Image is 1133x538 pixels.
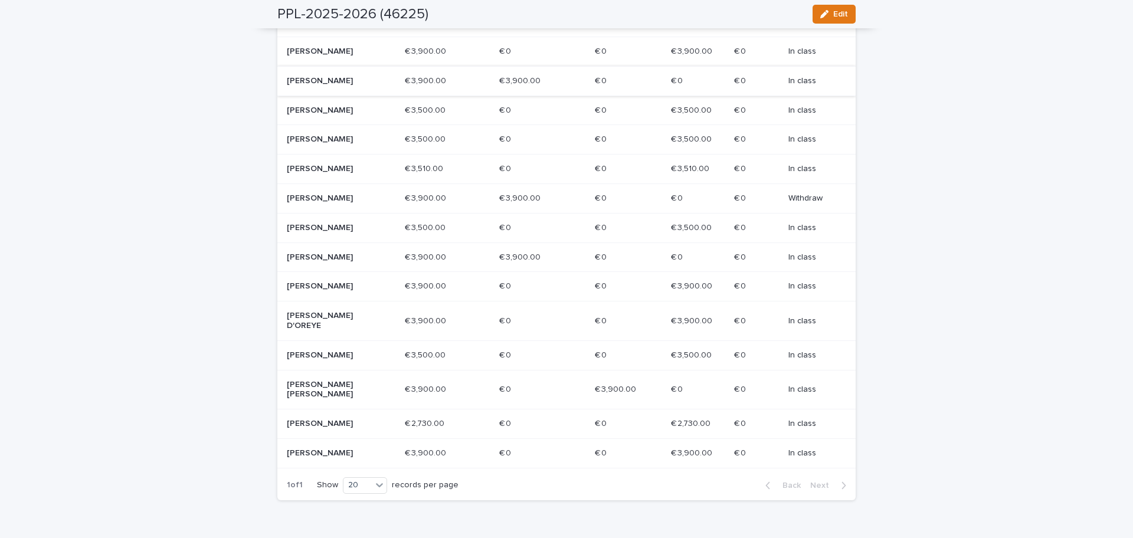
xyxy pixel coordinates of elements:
[671,250,685,263] p: € 0
[671,446,715,458] p: € 3,900.00
[499,103,513,116] p: € 0
[499,162,513,174] p: € 0
[405,74,448,86] p: € 3,900.00
[287,311,371,331] p: [PERSON_NAME] D'OREYE
[499,74,543,86] p: € 3,900.00
[277,242,856,272] tr: [PERSON_NAME]€ 3,900.00€ 3,900.00 € 3,900.00€ 3,900.00 € 0€ 0 € 0€ 0 € 0€ 0 In class
[734,279,748,291] p: € 0
[277,66,856,96] tr: [PERSON_NAME]€ 3,900.00€ 3,900.00 € 3,900.00€ 3,900.00 € 0€ 0 € 0€ 0 € 0€ 0 In class
[788,106,837,116] p: In class
[595,314,609,326] p: € 0
[595,162,609,174] p: € 0
[499,221,513,233] p: € 0
[813,5,856,24] button: Edit
[595,44,609,57] p: € 0
[671,416,713,429] p: € 2,730.00
[287,380,371,400] p: [PERSON_NAME] [PERSON_NAME]
[671,44,715,57] p: € 3,900.00
[405,416,447,429] p: € 2,730.00
[277,340,856,370] tr: [PERSON_NAME]€ 3,500.00€ 3,500.00 € 0€ 0 € 0€ 0 € 3,500.00€ 3,500.00 € 0€ 0 In class
[277,272,856,301] tr: [PERSON_NAME]€ 3,900.00€ 3,900.00 € 0€ 0 € 0€ 0 € 3,900.00€ 3,900.00 € 0€ 0 In class
[287,252,371,263] p: [PERSON_NAME]
[499,44,513,57] p: € 0
[277,471,312,500] p: 1 of 1
[788,350,837,360] p: In class
[405,250,448,263] p: € 3,900.00
[734,103,748,116] p: € 0
[595,191,609,204] p: € 0
[499,382,513,395] p: € 0
[277,370,856,409] tr: [PERSON_NAME] [PERSON_NAME]€ 3,900.00€ 3,900.00 € 0€ 0 € 3,900.00€ 3,900.00 € 0€ 0 € 0€ 0 In class
[734,382,748,395] p: € 0
[405,191,448,204] p: € 3,900.00
[756,480,805,491] button: Back
[287,134,371,145] p: [PERSON_NAME]
[671,74,685,86] p: € 0
[734,132,748,145] p: € 0
[287,47,371,57] p: [PERSON_NAME]
[595,221,609,233] p: € 0
[277,6,428,23] h2: PPL-2025-2026 (46225)
[405,44,448,57] p: € 3,900.00
[499,348,513,360] p: € 0
[343,479,372,491] div: 20
[392,480,459,490] p: records per page
[788,385,837,395] p: In class
[405,314,448,326] p: € 3,900.00
[277,213,856,242] tr: [PERSON_NAME]€ 3,500.00€ 3,500.00 € 0€ 0 € 0€ 0 € 3,500.00€ 3,500.00 € 0€ 0 In class
[287,281,371,291] p: [PERSON_NAME]
[405,103,448,116] p: € 3,500.00
[287,419,371,429] p: [PERSON_NAME]
[734,191,748,204] p: € 0
[734,348,748,360] p: € 0
[734,44,748,57] p: € 0
[277,183,856,213] tr: [PERSON_NAME]€ 3,900.00€ 3,900.00 € 3,900.00€ 3,900.00 € 0€ 0 € 0€ 0 € 0€ 0 Withdraw
[788,252,837,263] p: In class
[287,448,371,458] p: [PERSON_NAME]
[277,301,856,341] tr: [PERSON_NAME] D'OREYE€ 3,900.00€ 3,900.00 € 0€ 0 € 0€ 0 € 3,900.00€ 3,900.00 € 0€ 0 In class
[805,480,856,491] button: Next
[671,221,714,233] p: € 3,500.00
[671,348,714,360] p: € 3,500.00
[671,279,715,291] p: € 3,900.00
[277,37,856,66] tr: [PERSON_NAME]€ 3,900.00€ 3,900.00 € 0€ 0 € 0€ 0 € 3,900.00€ 3,900.00 € 0€ 0 In class
[734,314,748,326] p: € 0
[671,132,714,145] p: € 3,500.00
[499,446,513,458] p: € 0
[734,446,748,458] p: € 0
[734,416,748,429] p: € 0
[499,314,513,326] p: € 0
[788,316,837,326] p: In class
[671,191,685,204] p: € 0
[810,481,836,490] span: Next
[595,132,609,145] p: € 0
[595,250,609,263] p: € 0
[277,438,856,468] tr: [PERSON_NAME]€ 3,900.00€ 3,900.00 € 0€ 0 € 0€ 0 € 3,900.00€ 3,900.00 € 0€ 0 In class
[671,103,714,116] p: € 3,500.00
[277,96,856,125] tr: [PERSON_NAME]€ 3,500.00€ 3,500.00 € 0€ 0 € 0€ 0 € 3,500.00€ 3,500.00 € 0€ 0 In class
[788,281,837,291] p: In class
[595,279,609,291] p: € 0
[788,223,837,233] p: In class
[405,446,448,458] p: € 3,900.00
[788,193,837,204] p: Withdraw
[277,155,856,184] tr: [PERSON_NAME]€ 3,510.00€ 3,510.00 € 0€ 0 € 0€ 0 € 3,510.00€ 3,510.00 € 0€ 0 In class
[287,164,371,174] p: [PERSON_NAME]
[671,382,685,395] p: € 0
[788,47,837,57] p: In class
[671,162,712,174] p: € 3,510.00
[499,132,513,145] p: € 0
[595,382,638,395] p: € 3,900.00
[287,350,371,360] p: [PERSON_NAME]
[499,279,513,291] p: € 0
[287,106,371,116] p: [PERSON_NAME]
[287,223,371,233] p: [PERSON_NAME]
[277,409,856,439] tr: [PERSON_NAME]€ 2,730.00€ 2,730.00 € 0€ 0 € 0€ 0 € 2,730.00€ 2,730.00 € 0€ 0 In class
[287,76,371,86] p: [PERSON_NAME]
[405,279,448,291] p: € 3,900.00
[734,162,748,174] p: € 0
[499,416,513,429] p: € 0
[405,382,448,395] p: € 3,900.00
[671,314,715,326] p: € 3,900.00
[595,74,609,86] p: € 0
